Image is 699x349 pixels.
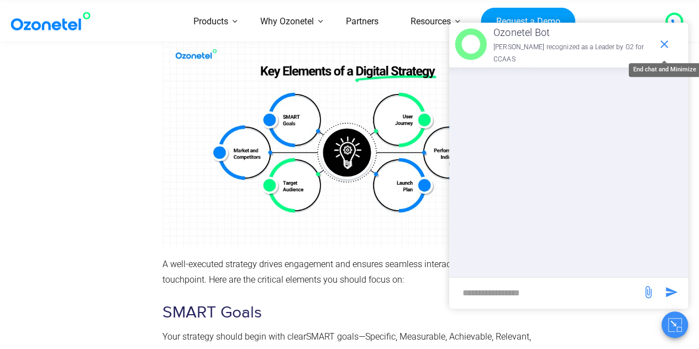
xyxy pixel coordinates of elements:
[162,331,306,342] span: Your strategy should begin with clear
[660,281,682,303] span: send message
[306,331,359,342] span: SMART goals
[653,33,675,55] span: end chat or minimize
[330,2,395,41] a: Partners
[481,7,575,36] a: Request a Demo
[244,2,330,41] a: Why Ozonetel
[162,259,503,285] span: A well-executed strategy drives engagement and ensures seamless interactions at every touchpoint....
[493,41,652,65] p: [PERSON_NAME] recognized as a Leader by G2 for CCAAS
[455,28,487,60] img: header
[661,311,688,338] button: Close chat
[162,303,262,322] span: SMART Goals
[395,2,467,41] a: Resources
[493,24,652,41] p: Ozonetel Bot
[455,283,636,303] div: new-msg-input
[637,281,659,303] span: send message
[177,2,244,41] a: Products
